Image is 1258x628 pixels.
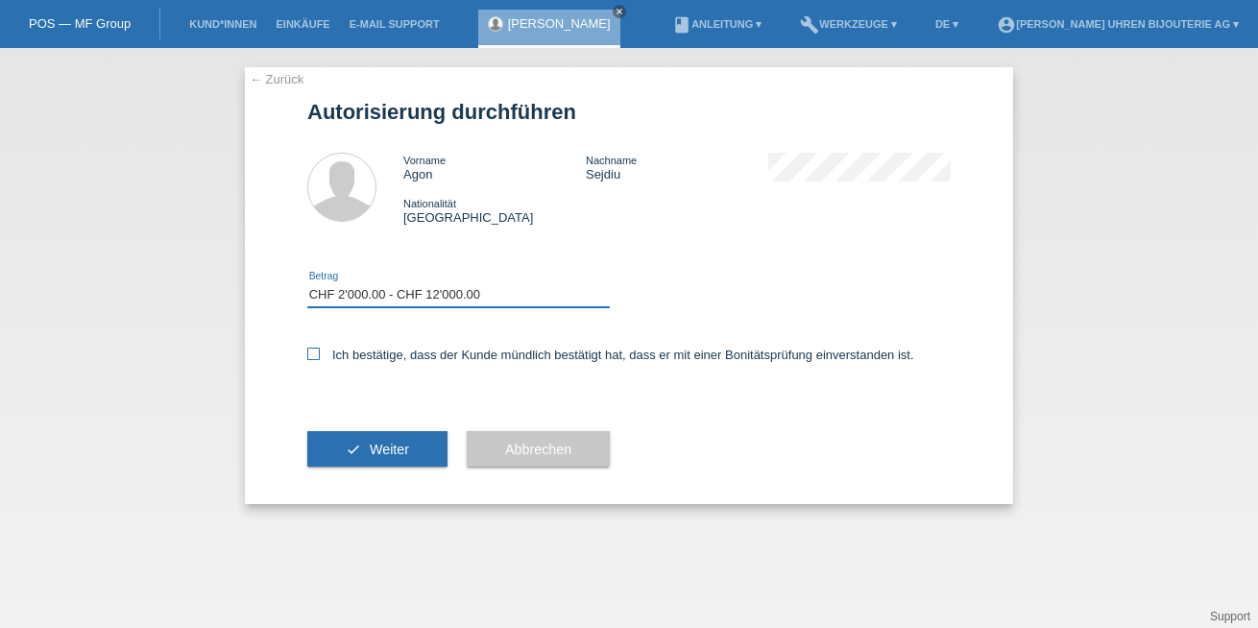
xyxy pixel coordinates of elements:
[505,442,571,457] span: Abbrechen
[586,153,768,181] div: Sejdiu
[307,100,951,124] h1: Autorisierung durchführen
[370,442,409,457] span: Weiter
[1210,610,1250,623] a: Support
[403,153,586,181] div: Agon
[250,72,303,86] a: ← Zurück
[403,196,586,225] div: [GEOGRAPHIC_DATA]
[307,348,914,362] label: Ich bestätige, dass der Kunde mündlich bestätigt hat, dass er mit einer Bonitätsprüfung einversta...
[586,155,637,166] span: Nachname
[926,18,968,30] a: DE ▾
[467,431,610,468] button: Abbrechen
[508,16,611,31] a: [PERSON_NAME]
[403,198,456,209] span: Nationalität
[997,15,1016,35] i: account_circle
[800,15,819,35] i: build
[307,431,448,468] button: check Weiter
[663,18,771,30] a: bookAnleitung ▾
[266,18,339,30] a: Einkäufe
[672,15,691,35] i: book
[346,442,361,457] i: check
[987,18,1248,30] a: account_circle[PERSON_NAME] Uhren Bijouterie AG ▾
[403,155,446,166] span: Vorname
[29,16,131,31] a: POS — MF Group
[180,18,266,30] a: Kund*innen
[615,7,624,16] i: close
[613,5,626,18] a: close
[340,18,449,30] a: E-Mail Support
[790,18,907,30] a: buildWerkzeuge ▾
